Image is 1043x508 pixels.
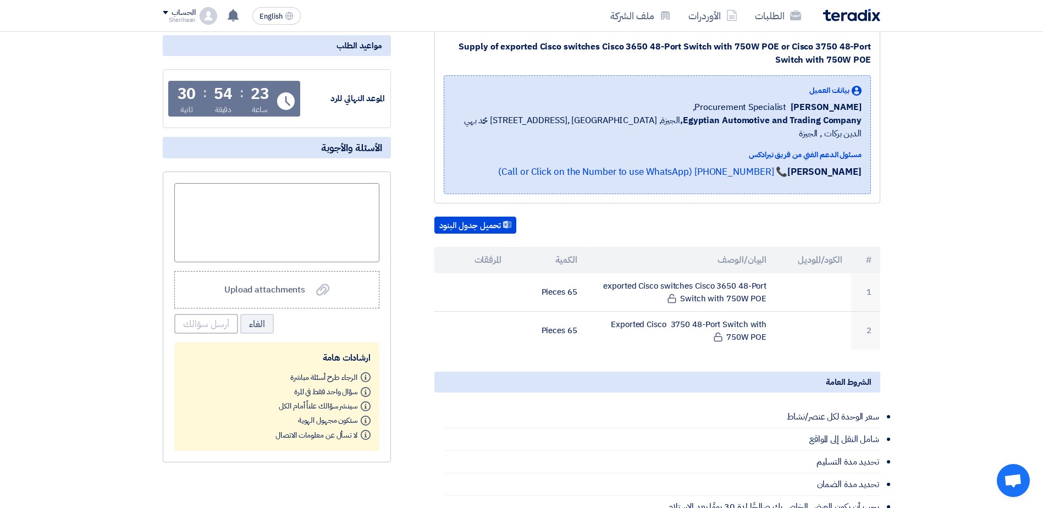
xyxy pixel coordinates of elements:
[279,400,357,412] span: سينشر سؤالك علناً أمام الكل
[260,13,283,20] span: English
[510,247,586,273] th: الكمية
[240,83,244,103] div: :
[163,35,391,56] div: مواعيد الطلب
[252,104,268,115] div: ساعة
[302,92,385,105] div: الموعد النهائي للرد
[445,406,880,428] li: سعر الوحدة لكل عنصر/نشاط
[775,247,851,273] th: الكود/الموديل
[200,7,217,25] img: profile_test.png
[434,247,510,273] th: المرفقات
[680,3,746,29] a: الأوردرات
[215,104,232,115] div: دقيقة
[997,464,1030,497] div: Open chat
[224,283,305,296] span: Upload attachments
[453,114,862,140] span: الجيزة, [GEOGRAPHIC_DATA] ,[STREET_ADDRESS] محمد بهي الدين بركات , الجيزة
[434,217,516,234] button: تحميل جدول البنود
[851,273,880,312] td: 1
[445,451,880,473] li: تحديد مدة التسليم
[586,247,776,273] th: البيان/الوصف
[809,85,849,96] span: بيانات العميل
[178,86,196,102] div: 30
[601,3,680,29] a: ملف الشركة
[321,141,382,154] span: الأسئلة والأجوبة
[275,429,357,440] span: لا تسأل عن معلومات الاتصال
[746,3,810,29] a: الطلبات
[791,101,862,114] span: [PERSON_NAME]
[174,183,379,262] div: اكتب سؤالك هنا
[586,273,776,312] td: exported Cisco switches Cisco 3650 48-Port Switch with 750W POE
[851,312,880,350] td: 2
[823,9,880,21] img: Teradix logo
[183,351,371,365] div: ارشادات هامة
[172,8,195,18] div: الحساب
[203,83,207,103] div: :
[693,101,787,114] span: Procurement Specialist,
[444,40,871,67] div: Supply of exported Cisco switches Cisco 3650 48-Port Switch with 750W POE or Cisco 3750 48-Port S...
[180,104,193,115] div: ثانية
[251,86,269,102] div: 23
[240,314,274,334] button: الغاء
[252,7,301,25] button: English
[445,428,880,451] li: شامل النقل إلى المواقع
[498,165,787,179] a: 📞 [PHONE_NUMBER] (Call or Click on the Number to use WhatsApp)
[174,314,238,334] button: أرسل سؤالك
[826,376,871,388] span: الشروط العامة
[510,312,586,350] td: 65 Pieces
[290,371,357,383] span: الرجاء طرح أسئلة مباشرة
[851,247,880,273] th: #
[163,17,195,23] div: Sherihaan
[298,415,357,426] span: ستكون مجهول الهوية
[453,149,862,161] div: مسئول الدعم الفني من فريق تيرادكس
[445,473,880,496] li: تحديد مدة الضمان
[214,86,233,102] div: 54
[586,312,776,350] td: Exported Cisco 3750 48-Port Switch with 750W POE
[680,114,862,127] b: Egyptian Automotive and Trading Company,
[787,165,862,179] strong: [PERSON_NAME]
[510,273,586,312] td: 65 Pieces
[294,386,357,397] span: سؤال واحد فقط في المرة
